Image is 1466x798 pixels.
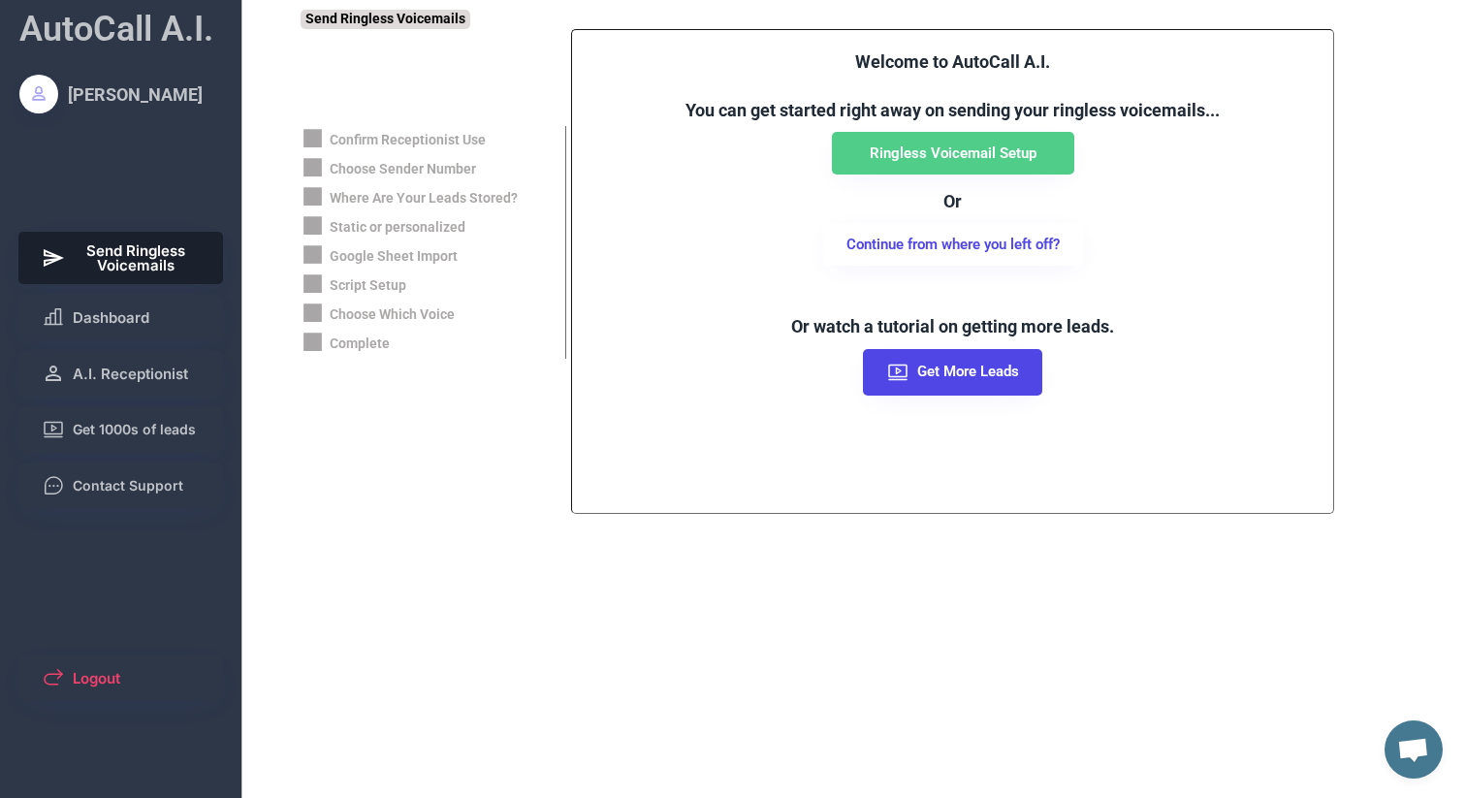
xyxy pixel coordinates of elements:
[330,247,458,267] div: Google Sheet Import
[73,243,201,272] span: Send Ringless Voicemails
[18,463,224,509] button: Contact Support
[73,671,120,686] span: Logout
[943,191,962,211] font: Or
[18,294,224,340] button: Dashboard
[330,305,455,325] div: Choose Which Voice
[330,218,465,238] div: Static or personalized
[330,276,406,296] div: Script Setup
[68,82,203,107] div: [PERSON_NAME]
[685,51,1220,120] font: Welcome to AutoCall A.I. You can get started right away on sending your ringless voicemails...
[330,189,518,208] div: Where Are Your Leads Stored?
[18,406,224,453] button: Get 1000s of leads
[330,131,486,150] div: Confirm Receptionist Use
[18,232,224,284] button: Send Ringless Voicemails
[917,365,1019,379] span: Get More Leads
[18,350,224,397] button: A.I. Receptionist
[330,160,476,179] div: Choose Sender Number
[330,335,390,354] div: Complete
[73,479,183,493] span: Contact Support
[73,423,196,436] span: Get 1000s of leads
[791,316,1114,336] font: Or watch a tutorial on getting more leads.
[19,5,213,53] div: AutoCall A.I.
[1385,720,1443,779] div: Open chat
[301,10,470,29] div: Send Ringless Voicemails
[18,654,224,701] button: Logout
[823,223,1083,266] button: Continue from where you left off?
[863,349,1042,396] button: Get More Leads
[832,132,1074,175] button: Ringless Voicemail Setup
[73,367,188,381] span: A.I. Receptionist
[73,310,149,325] span: Dashboard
